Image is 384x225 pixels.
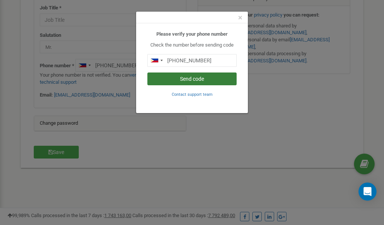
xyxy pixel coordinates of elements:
[238,14,242,22] button: Close
[147,42,237,49] p: Check the number before sending code
[148,54,165,66] div: Telephone country code
[147,72,237,85] button: Send code
[172,92,213,97] small: Contact support team
[358,183,376,201] div: Open Intercom Messenger
[172,91,213,97] a: Contact support team
[156,31,228,37] b: Please verify your phone number
[147,54,237,67] input: 0905 123 4567
[238,13,242,22] span: ×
